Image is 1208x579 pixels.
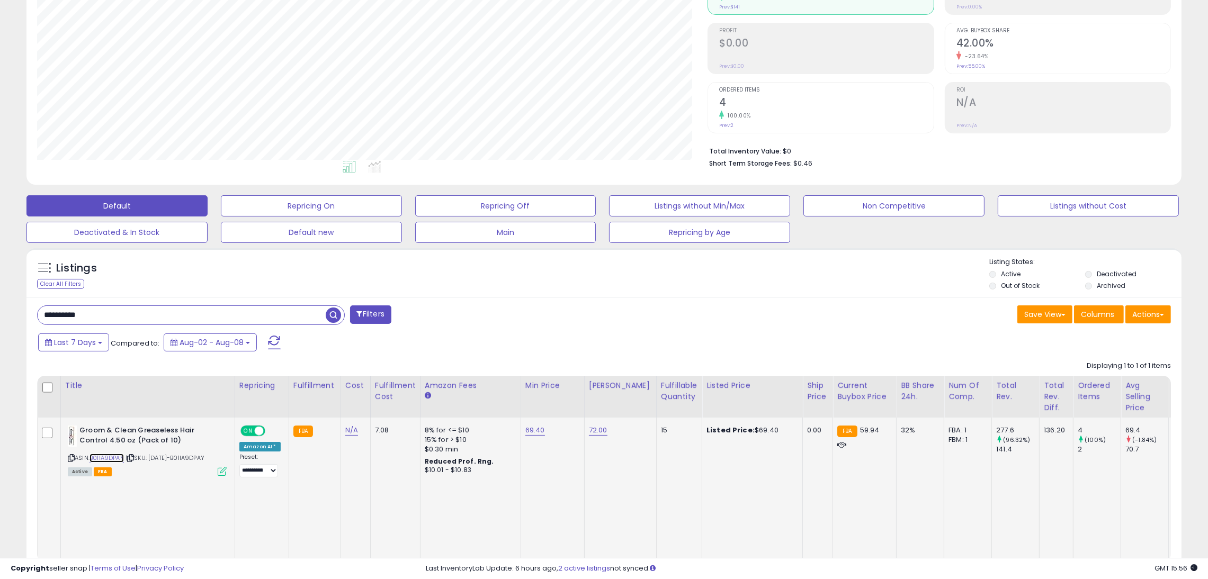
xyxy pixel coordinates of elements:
button: Save View [1017,305,1072,323]
button: Aug-02 - Aug-08 [164,333,257,351]
b: Reduced Prof. Rng. [425,457,494,466]
a: 72.00 [589,425,607,436]
label: Active [1001,269,1021,278]
button: Listings without Min/Max [609,195,790,216]
h2: 42.00% [956,37,1170,51]
h5: Listings [56,261,97,276]
div: Displaying 1 to 1 of 1 items [1087,361,1171,371]
span: Profit [719,28,933,34]
div: Fulfillable Quantity [661,380,697,402]
small: Prev: 2 [719,122,733,129]
span: ROI [956,87,1170,93]
small: Prev: N/A [956,122,977,129]
div: Ordered Items [1078,380,1116,402]
div: Num of Comp. [948,380,987,402]
div: Repricing [239,380,284,391]
div: Fulfillment [293,380,336,391]
span: $0.46 [793,158,812,168]
span: FBA [94,467,112,476]
a: B01IA9DPAY [90,454,124,463]
img: 41yYsmEXCJL._SL40_.jpg [68,426,77,447]
small: FBA [837,426,857,437]
button: Default [26,195,208,216]
strong: Copyright [11,563,49,573]
span: 59.94 [860,425,880,435]
div: 2 [1078,445,1121,454]
span: All listings currently available for purchase on Amazon [68,467,92,476]
button: Columns [1074,305,1124,323]
div: Title [65,380,230,391]
label: Out of Stock [1001,281,1040,290]
button: Non Competitive [803,195,985,216]
div: Preset: [239,454,281,477]
label: Archived [1097,281,1125,290]
span: OFF [264,427,281,436]
button: Main [415,222,596,243]
div: 70.7 [1125,445,1168,454]
h2: N/A [956,96,1170,111]
div: Listed Price [706,380,798,391]
div: FBM: 1 [948,435,983,445]
div: 0.00 [807,426,825,435]
div: [PERSON_NAME] [589,380,652,391]
small: 100.00% [724,112,751,120]
div: Last InventoryLab Update: 6 hours ago, not synced. [426,564,1197,574]
small: FBA [293,426,313,437]
div: 15% for > $10 [425,435,513,445]
div: 69.4 [1125,426,1168,435]
div: 32% [901,426,936,435]
div: ASIN: [68,426,227,475]
button: Default new [221,222,402,243]
div: Fulfillment Cost [375,380,416,402]
button: Repricing by Age [609,222,790,243]
div: Cost [345,380,366,391]
span: 2025-08-17 15:56 GMT [1155,563,1197,573]
div: 136.20 [1044,426,1065,435]
span: ON [241,427,255,436]
p: Listing States: [989,257,1182,267]
small: Prev: 0.00% [956,4,982,10]
button: Actions [1125,305,1171,323]
a: N/A [345,425,358,436]
div: Amazon AI * [239,442,281,451]
button: Repricing Off [415,195,596,216]
small: (-1.84%) [1132,436,1157,444]
div: $69.40 [706,426,794,435]
button: Repricing On [221,195,402,216]
small: Prev: $0.00 [719,63,744,69]
span: Ordered Items [719,87,933,93]
h2: 4 [719,96,933,111]
small: (100%) [1085,436,1106,444]
span: Compared to: [111,338,159,348]
li: $0 [709,144,1163,157]
b: Short Term Storage Fees: [709,159,792,168]
button: Last 7 Days [38,333,109,351]
button: Deactivated & In Stock [26,222,208,243]
span: Aug-02 - Aug-08 [180,337,244,348]
div: $0.30 min [425,445,513,454]
div: 141.4 [996,445,1039,454]
div: seller snap | | [11,564,184,574]
a: Privacy Policy [137,563,184,573]
small: Amazon Fees. [425,391,431,401]
div: Total Rev. Diff. [1044,380,1069,413]
div: 7.08 [375,426,412,435]
div: FBA: 1 [948,426,983,435]
small: Prev: $141 [719,4,740,10]
span: Columns [1081,309,1114,320]
div: Min Price [525,380,580,391]
a: 69.40 [525,425,545,436]
div: Ship Price [807,380,828,402]
div: $10.01 - $10.83 [425,466,513,475]
button: Listings without Cost [998,195,1179,216]
b: Total Inventory Value: [709,147,781,156]
div: Clear All Filters [37,279,84,289]
div: 15 [661,426,694,435]
b: Listed Price: [706,425,755,435]
a: Terms of Use [91,563,136,573]
small: Prev: 55.00% [956,63,985,69]
label: Deactivated [1097,269,1137,278]
a: 2 active listings [558,563,610,573]
span: | SKU: [DATE]-B01IA9DPAY [126,454,204,462]
div: BB Share 24h. [901,380,939,402]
